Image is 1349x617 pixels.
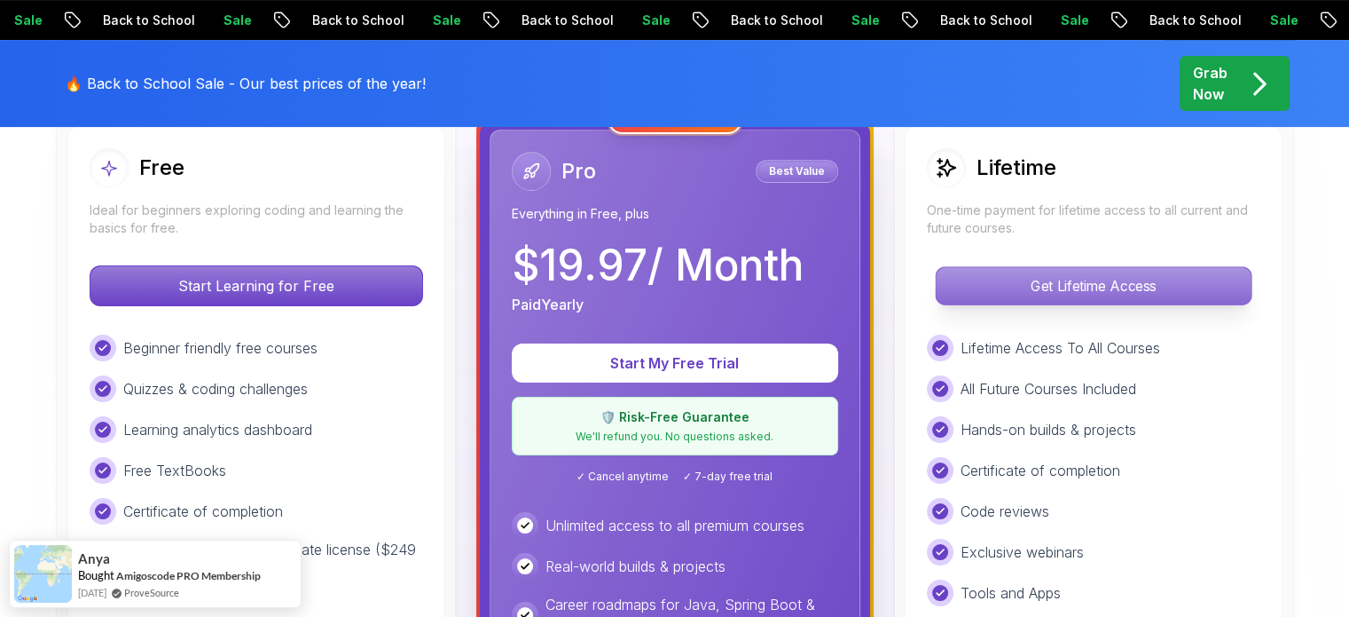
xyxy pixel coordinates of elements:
[961,419,1136,440] p: Hands-on builds & projects
[523,408,827,426] p: 🛡️ Risk-Free Guarantee
[621,12,678,29] p: Sale
[123,539,423,581] p: 3 months IntelliJ IDEA Ultimate license ($249 value)
[936,267,1251,305] p: Get Lifetime Access
[976,154,1056,182] h2: Lifetime
[78,568,114,582] span: Bought
[576,470,669,484] span: ✓ Cancel anytime
[500,12,621,29] p: Back to School
[1128,12,1249,29] p: Back to School
[683,470,773,484] span: ✓ 7-day free trial
[830,12,887,29] p: Sale
[512,294,584,315] p: Paid Yearly
[758,162,835,180] p: Best Value
[927,277,1260,295] a: Get Lifetime Access
[14,545,72,603] img: provesource social proof notification image
[291,12,412,29] p: Back to School
[123,419,312,440] p: Learning analytics dashboard
[1039,12,1096,29] p: Sale
[961,337,1160,359] p: Lifetime Access To All Courses
[1249,12,1306,29] p: Sale
[412,12,468,29] p: Sale
[116,568,261,583] a: Amigoscode PRO Membership
[124,585,179,600] a: ProveSource
[512,344,838,383] button: Start My Free Trial
[90,266,422,305] p: Start Learning for Free
[961,542,1084,563] p: Exclusive webinars
[90,277,423,295] a: Start Learning for Free
[961,501,1049,522] p: Code reviews
[123,460,226,481] p: Free TextBooks
[202,12,259,29] p: Sale
[561,157,596,186] h2: Pro
[90,265,423,306] button: Start Learning for Free
[512,244,804,287] p: $ 19.97 / Month
[935,266,1251,305] button: Get Lifetime Access
[512,354,838,372] a: Start My Free Trial
[78,585,106,600] span: [DATE]
[927,202,1260,237] p: One-time payment for lifetime access to all current and future courses.
[139,154,184,182] h2: Free
[90,202,423,237] p: Ideal for beginners exploring coding and learning the basics for free.
[78,551,110,566] span: Anya
[545,556,725,577] p: Real-world builds & projects
[533,352,817,374] p: Start My Free Trial
[123,501,283,522] p: Certificate of completion
[523,430,827,444] p: We'll refund you. No questions asked.
[82,12,202,29] p: Back to School
[961,378,1136,399] p: All Future Courses Included
[961,460,1120,481] p: Certificate of completion
[123,337,318,359] p: Beginner friendly free courses
[545,515,804,536] p: Unlimited access to all premium courses
[65,73,426,94] p: 🔥 Back to School Sale - Our best prices of the year!
[919,12,1039,29] p: Back to School
[1193,62,1227,105] p: Grab Now
[512,205,838,223] p: Everything in Free, plus
[123,378,308,399] p: Quizzes & coding challenges
[961,582,1061,604] p: Tools and Apps
[710,12,830,29] p: Back to School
